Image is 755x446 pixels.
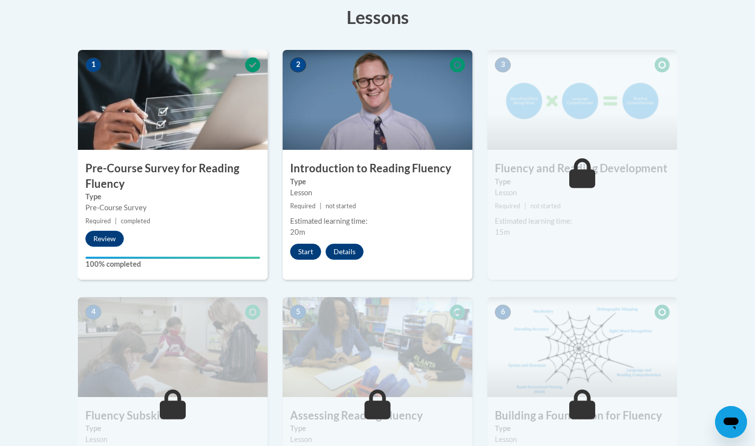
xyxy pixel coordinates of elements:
[115,217,117,225] span: |
[495,57,511,72] span: 3
[495,434,670,445] div: Lesson
[715,406,747,438] iframe: Button to launch messaging window
[85,191,260,202] label: Type
[487,50,677,150] img: Course Image
[495,202,520,210] span: Required
[283,297,472,397] img: Course Image
[85,231,124,247] button: Review
[85,434,260,445] div: Lesson
[283,50,472,150] img: Course Image
[78,297,268,397] img: Course Image
[290,202,316,210] span: Required
[495,187,670,198] div: Lesson
[290,57,306,72] span: 2
[320,202,322,210] span: |
[290,176,465,187] label: Type
[290,423,465,434] label: Type
[524,202,526,210] span: |
[85,257,260,259] div: Your progress
[495,216,670,227] div: Estimated learning time:
[290,305,306,320] span: 5
[78,161,268,192] h3: Pre-Course Survey for Reading Fluency
[326,244,364,260] button: Details
[290,216,465,227] div: Estimated learning time:
[530,202,561,210] span: not started
[78,4,677,29] h3: Lessons
[487,161,677,176] h3: Fluency and Reading Development
[290,244,321,260] button: Start
[121,217,150,225] span: completed
[290,187,465,198] div: Lesson
[85,202,260,213] div: Pre-Course Survey
[85,217,111,225] span: Required
[290,434,465,445] div: Lesson
[85,305,101,320] span: 4
[326,202,356,210] span: not started
[495,423,670,434] label: Type
[487,408,677,424] h3: Building a Foundation for Fluency
[495,176,670,187] label: Type
[495,305,511,320] span: 6
[487,297,677,397] img: Course Image
[85,259,260,270] label: 100% completed
[290,228,305,236] span: 20m
[283,408,472,424] h3: Assessing Reading Fluency
[85,423,260,434] label: Type
[283,161,472,176] h3: Introduction to Reading Fluency
[85,57,101,72] span: 1
[78,50,268,150] img: Course Image
[495,228,510,236] span: 15m
[78,408,268,424] h3: Fluency Subskills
